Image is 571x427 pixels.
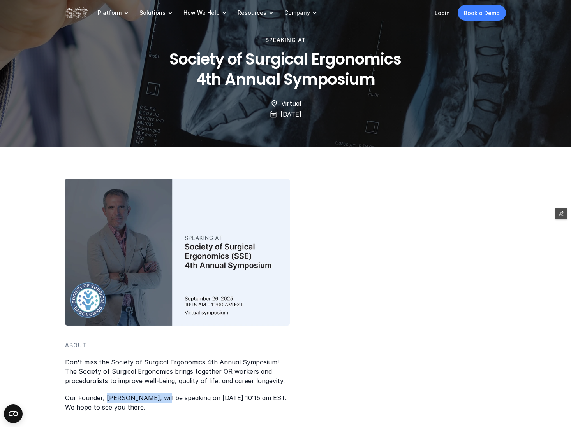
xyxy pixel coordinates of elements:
a: Book a Demo [458,5,506,21]
p: Company [284,9,310,16]
p: How We Help [183,9,220,16]
button: Open CMP widget [4,404,23,423]
img: Teodor Grantcharov headshot [65,178,290,325]
p: Book a Demo [464,9,500,17]
p: Resources [238,9,266,16]
p: SPEAKING AT [265,36,306,44]
p: Our Founder, [PERSON_NAME], will be speaking on [DATE] 10:15 am EST. We hope to see you there. [65,393,290,412]
img: SST logo [65,6,88,19]
p: [DATE] [280,110,301,119]
button: Edit Framer Content [555,208,567,219]
h3: Society of Surgical Ergonomics 4th Annual Symposium [166,49,404,89]
p: Don't miss the Society of Surgical Ergonomics 4th Annual Symposium! The Society of Surgical Ergon... [65,357,290,385]
p: Platform [98,9,122,16]
p: About [65,341,86,350]
a: Login [435,10,450,16]
p: Solutions [139,9,166,16]
p: Virtual [281,99,301,108]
